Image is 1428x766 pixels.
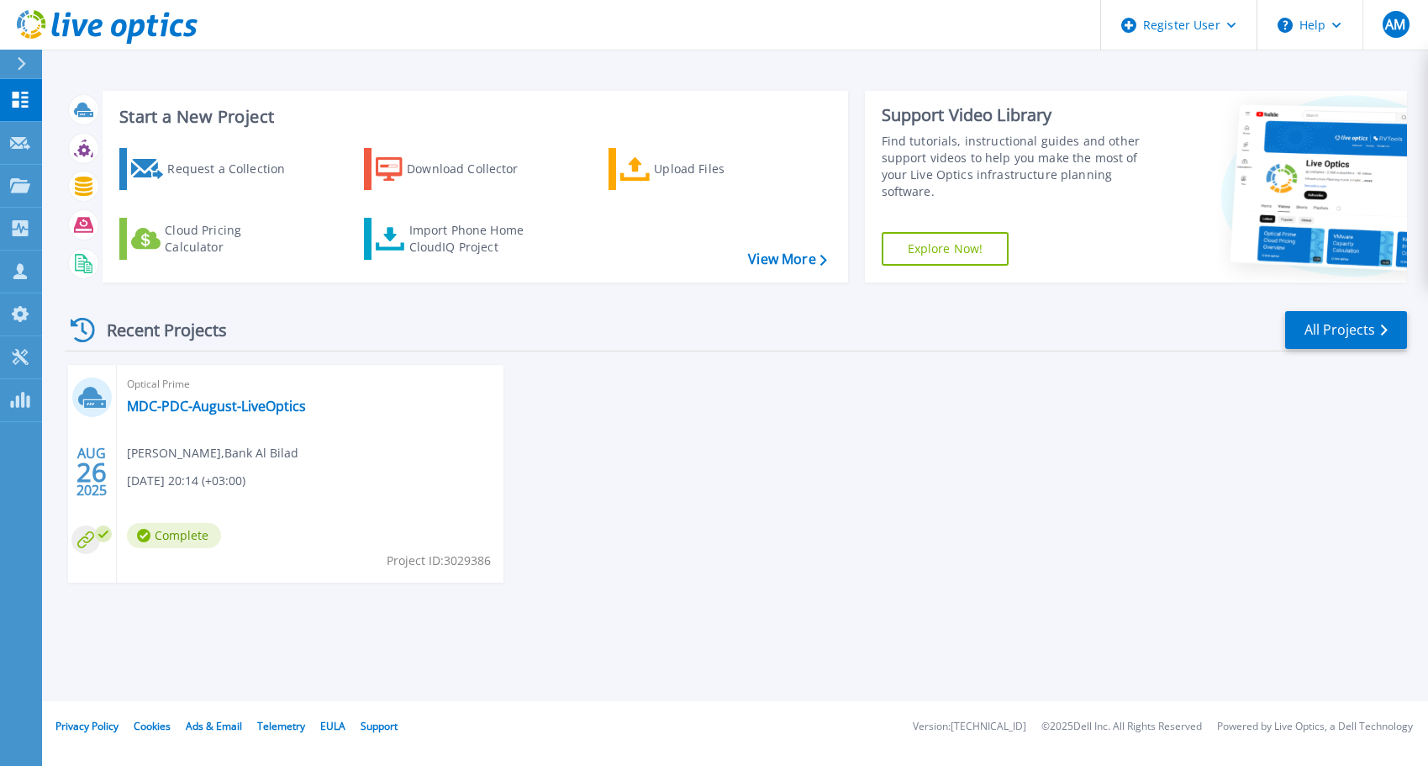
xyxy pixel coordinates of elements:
[1385,18,1405,31] span: AM
[127,398,306,415] a: MDC-PDC-August-LiveOptics
[387,552,491,570] span: Project ID: 3029386
[76,441,108,503] div: AUG 2025
[407,152,541,186] div: Download Collector
[119,218,307,260] a: Cloud Pricing Calculator
[127,375,493,394] span: Optical Prime
[1217,721,1413,732] li: Powered by Live Optics, a Dell Technology
[748,251,826,267] a: View More
[882,104,1157,126] div: Support Video Library
[1041,721,1202,732] li: © 2025 Dell Inc. All Rights Reserved
[127,444,298,462] span: [PERSON_NAME] , Bank Al Bilad
[320,719,345,733] a: EULA
[882,232,1009,266] a: Explore Now!
[134,719,171,733] a: Cookies
[186,719,242,733] a: Ads & Email
[609,148,796,190] a: Upload Files
[76,465,107,479] span: 26
[882,133,1157,200] div: Find tutorials, instructional guides and other support videos to help you make the most of your L...
[65,309,250,351] div: Recent Projects
[913,721,1026,732] li: Version: [TECHNICAL_ID]
[119,108,826,126] h3: Start a New Project
[127,523,221,548] span: Complete
[654,152,788,186] div: Upload Files
[127,472,245,490] span: [DATE] 20:14 (+03:00)
[361,719,398,733] a: Support
[119,148,307,190] a: Request a Collection
[165,222,299,256] div: Cloud Pricing Calculator
[55,719,119,733] a: Privacy Policy
[364,148,551,190] a: Download Collector
[167,152,302,186] div: Request a Collection
[1285,311,1407,349] a: All Projects
[409,222,540,256] div: Import Phone Home CloudIQ Project
[257,719,305,733] a: Telemetry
